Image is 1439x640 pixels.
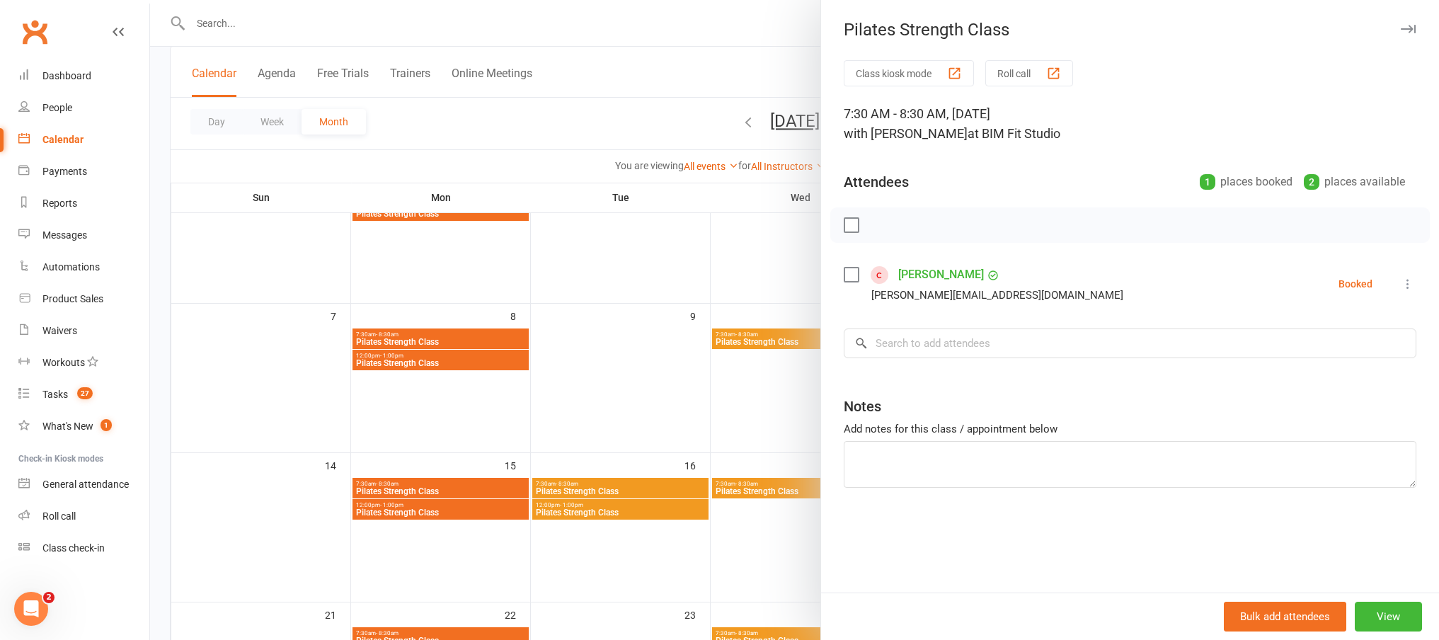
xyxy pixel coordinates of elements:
div: Reports [42,198,77,209]
div: Attendees [844,172,909,192]
div: Messages [42,229,87,241]
a: Workouts [18,347,149,379]
a: Roll call [18,501,149,532]
div: places booked [1200,172,1292,192]
span: 2 [43,592,55,603]
div: Dashboard [42,70,91,81]
div: Workouts [42,357,85,368]
div: 2 [1304,174,1319,190]
div: Tasks [42,389,68,400]
div: Product Sales [42,293,103,304]
div: What's New [42,421,93,432]
a: General attendance kiosk mode [18,469,149,501]
input: Search to add attendees [844,328,1416,358]
span: with [PERSON_NAME] [844,126,968,141]
button: View [1355,602,1422,632]
a: Clubworx [17,14,52,50]
div: Payments [42,166,87,177]
div: [PERSON_NAME][EMAIL_ADDRESS][DOMAIN_NAME] [871,286,1123,304]
a: People [18,92,149,124]
a: Payments [18,156,149,188]
div: places available [1304,172,1405,192]
div: Notes [844,396,881,416]
div: Booked [1338,279,1372,289]
div: Class check-in [42,542,105,554]
a: Class kiosk mode [18,532,149,564]
span: at BIM Fit Studio [968,126,1060,141]
div: Pilates Strength Class [821,20,1439,40]
a: Tasks 27 [18,379,149,411]
a: Messages [18,219,149,251]
div: Add notes for this class / appointment below [844,421,1416,438]
div: People [42,102,72,113]
button: Bulk add attendees [1224,602,1346,632]
div: General attendance [42,479,129,490]
a: Dashboard [18,60,149,92]
div: 7:30 AM - 8:30 AM, [DATE] [844,104,1416,144]
a: What's New1 [18,411,149,442]
iframe: Intercom live chat [14,592,48,626]
span: 1 [101,419,112,431]
a: Reports [18,188,149,219]
div: Calendar [42,134,84,145]
span: 27 [77,387,93,399]
button: Roll call [985,60,1073,86]
div: Roll call [42,510,76,522]
a: Calendar [18,124,149,156]
div: 1 [1200,174,1215,190]
button: Class kiosk mode [844,60,974,86]
a: Waivers [18,315,149,347]
a: Automations [18,251,149,283]
a: [PERSON_NAME] [898,263,984,286]
div: Waivers [42,325,77,336]
a: Product Sales [18,283,149,315]
div: Automations [42,261,100,273]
